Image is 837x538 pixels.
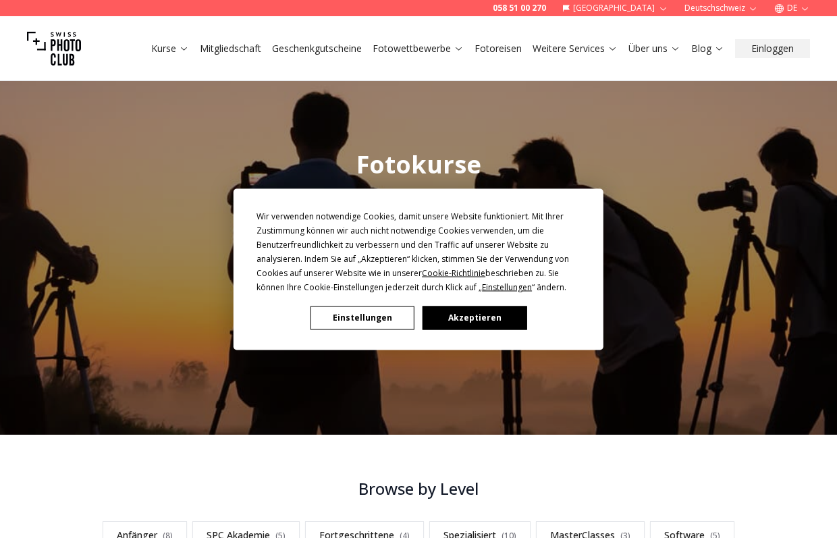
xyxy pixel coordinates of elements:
[423,306,526,329] button: Akzeptieren
[310,306,414,329] button: Einstellungen
[482,281,532,292] span: Einstellungen
[234,188,603,350] div: Cookie Consent Prompt
[256,209,580,294] div: Wir verwenden notwendige Cookies, damit unsere Website funktioniert. Mit Ihrer Zustimmung können ...
[422,267,485,278] span: Cookie-Richtlinie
